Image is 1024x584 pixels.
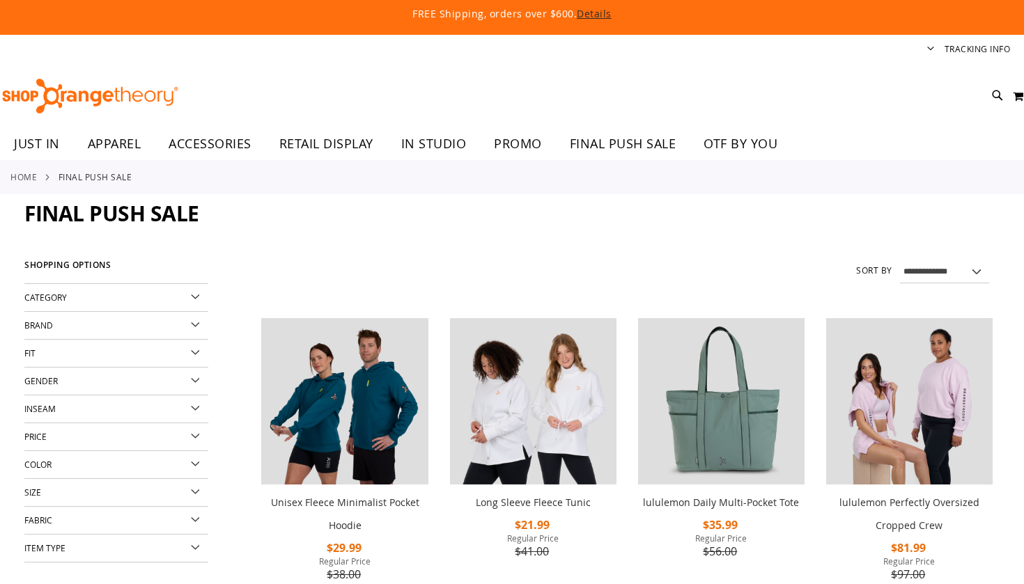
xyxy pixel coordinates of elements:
span: Regular Price [261,555,428,567]
button: Account menu [927,43,934,56]
span: Item Type [24,542,65,553]
a: Long Sleeve Fleece Tunic [476,496,591,509]
span: FINAL PUSH SALE [24,199,199,228]
span: $21.99 [515,517,552,532]
div: Color [24,451,208,479]
a: Product image for Fleece Long Sleeve [450,318,616,487]
div: Inseam [24,395,208,423]
span: Regular Price [450,532,616,544]
span: Color [24,459,52,470]
span: $97.00 [891,567,927,582]
span: $35.99 [703,517,740,532]
a: Details [577,7,612,20]
a: Unisex Fleece Minimalist Pocket Hoodie [261,318,428,487]
a: OTF BY YOU [690,128,791,160]
span: $29.99 [327,540,364,555]
div: Size [24,479,208,507]
img: Unisex Fleece Minimalist Pocket Hoodie [261,318,428,484]
div: Fit [24,340,208,368]
a: APPAREL [74,128,155,160]
a: IN STUDIO [387,128,481,160]
span: Brand [24,319,53,331]
p: FREE Shipping, orders over $600. [94,7,930,21]
div: Category [24,284,208,312]
span: Fabric [24,514,52,526]
a: lululemon Daily Multi-Pocket Tote [643,496,799,509]
a: Tracking Info [945,43,1011,55]
span: Size [24,487,41,498]
img: lululemon Daily Multi-Pocket Tote [638,318,805,484]
strong: FINAL PUSH SALE [59,171,132,183]
span: Regular Price [638,532,805,544]
a: lululemon Daily Multi-Pocket Tote [638,318,805,487]
div: Item Type [24,535,208,562]
span: Gender [24,375,58,386]
span: OTF BY YOU [704,128,777,159]
a: ACCESSORIES [155,128,265,160]
span: ACCESSORIES [169,128,251,159]
span: $41.00 [515,544,551,559]
label: Sort By [856,265,892,276]
div: Brand [24,312,208,340]
a: PROMO [480,128,556,160]
a: Home [10,171,37,183]
a: lululemon Perfectly Oversized Cropped Crew [826,318,993,487]
img: lululemon Perfectly Oversized Cropped Crew [826,318,993,484]
span: FINAL PUSH SALE [570,128,676,159]
div: Fabric [24,507,208,535]
span: Price [24,431,47,442]
img: Product image for Fleece Long Sleeve [450,318,616,484]
a: FINAL PUSH SALE [556,128,690,159]
div: Gender [24,368,208,395]
span: $38.00 [327,567,363,582]
strong: Shopping Options [24,254,208,284]
span: $81.99 [891,540,928,555]
a: lululemon Perfectly Oversized Cropped Crew [839,496,979,532]
a: RETAIL DISPLAY [265,128,387,160]
span: PROMO [494,128,542,159]
span: Regular Price [826,555,993,567]
div: Price [24,423,208,451]
span: Inseam [24,403,56,414]
a: Unisex Fleece Minimalist Pocket Hoodie [271,496,419,532]
span: Category [24,292,67,303]
span: IN STUDIO [401,128,467,159]
span: JUST IN [14,128,60,159]
span: Fit [24,347,36,358]
span: APPAREL [88,128,141,159]
span: $56.00 [703,544,739,559]
span: RETAIL DISPLAY [279,128,373,159]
